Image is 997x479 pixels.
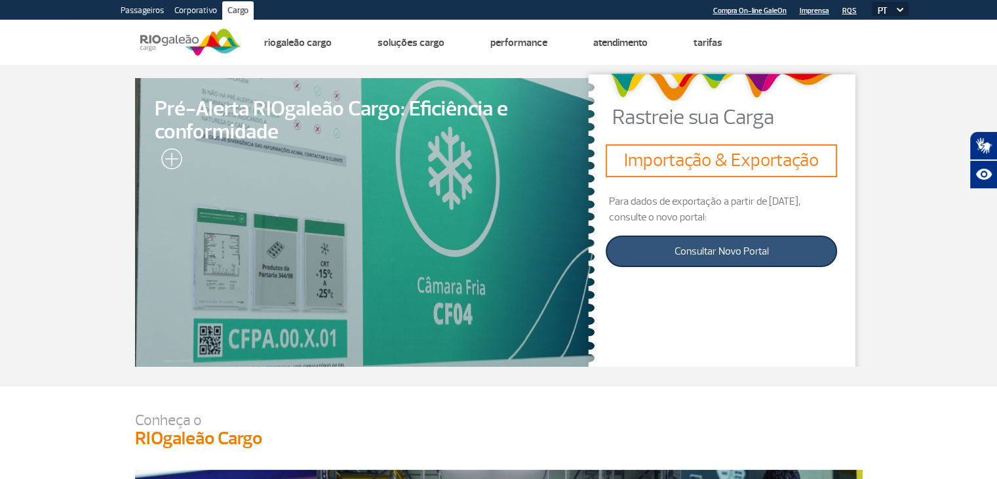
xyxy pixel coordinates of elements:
a: Compra On-line GaleOn [713,7,787,15]
div: Plugin de acessibilidade da Hand Talk. [969,131,997,189]
span: Pré-Alerta RIOgaleão Cargo: Eficiência e conformidade [155,98,576,144]
a: Soluções Cargo [378,36,444,49]
button: Abrir tradutor de língua de sinais. [969,131,997,160]
img: grafismo [605,67,838,107]
img: leia-mais [155,148,182,175]
a: Performance [490,36,547,49]
a: RQS [842,7,857,15]
a: Imprensa [800,7,829,15]
button: Abrir recursos assistivos. [969,160,997,189]
a: Passageiros [115,1,169,22]
h3: Importação & Exportação [611,150,832,172]
a: Consultar Novo Portal [606,236,837,267]
a: Cargo [222,1,254,22]
a: Corporativo [169,1,222,22]
p: Conheça o [135,413,863,428]
a: Tarifas [694,36,722,49]
p: Rastreie sua Carga [612,107,863,128]
a: Pré-Alerta RIOgaleão Cargo: Eficiência e conformidade [135,78,595,367]
a: Riogaleão Cargo [264,36,332,49]
p: Para dados de exportação a partir de [DATE], consulte o novo portal: [606,194,837,225]
h3: RIOgaleão Cargo [135,428,863,450]
a: Atendimento [593,36,648,49]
